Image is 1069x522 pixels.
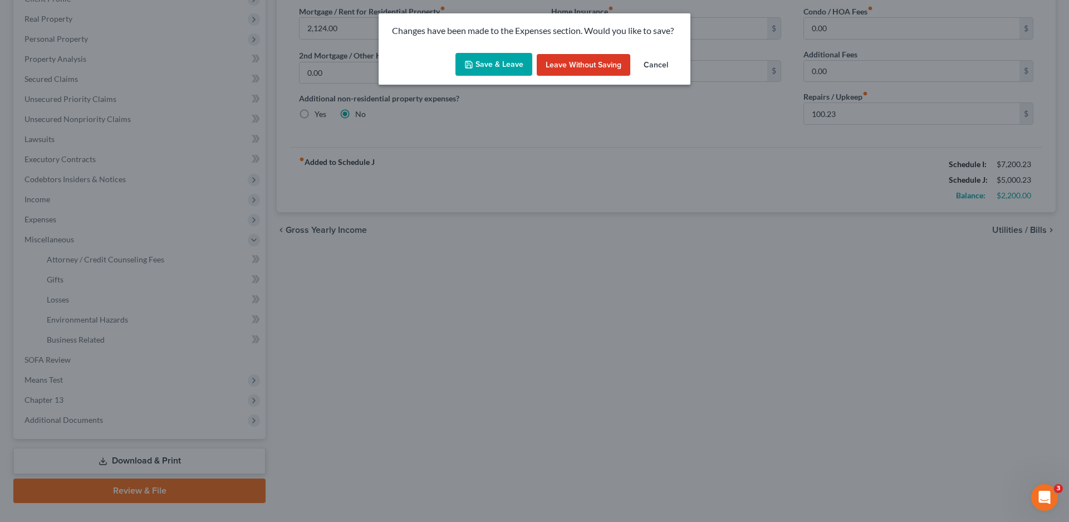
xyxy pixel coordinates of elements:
[1031,484,1058,511] iframe: Intercom live chat
[1054,484,1063,493] span: 3
[455,53,532,76] button: Save & Leave
[392,25,677,37] p: Changes have been made to the Expenses section. Would you like to save?
[537,54,630,76] button: Leave without Saving
[635,54,677,76] button: Cancel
